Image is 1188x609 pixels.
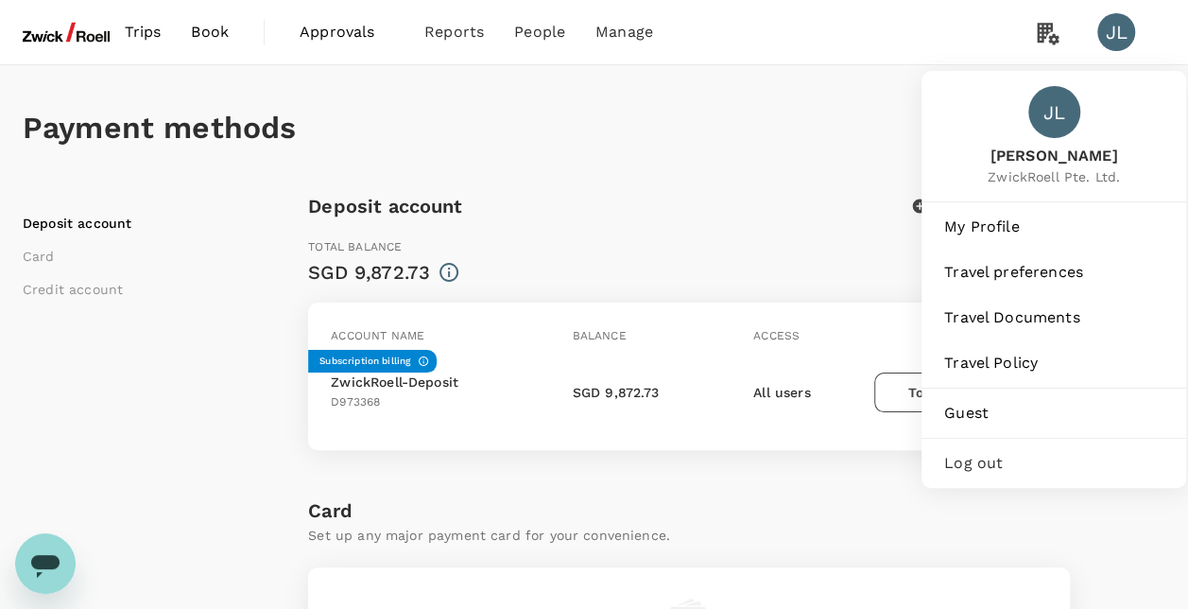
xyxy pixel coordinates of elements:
[308,191,462,221] h6: Deposit account
[23,247,259,266] li: Card
[308,240,402,253] span: Total balance
[308,496,1070,526] h6: Card
[1097,13,1135,51] div: JL
[191,21,229,43] span: Book
[944,261,1163,284] span: Travel preferences
[944,452,1163,475] span: Log out
[125,21,162,43] span: Trips
[929,206,1179,248] a: My Profile
[573,329,627,342] span: Balance
[944,352,1163,374] span: Travel Policy
[23,111,1165,146] h1: Payment methods
[514,21,565,43] span: People
[913,198,1070,215] button: Add deposit account
[595,21,653,43] span: Manage
[15,533,76,594] iframe: Button to launch messaging window
[331,395,380,409] span: D973368
[988,167,1120,186] span: ZwickRoell Pte. Ltd.
[308,257,430,287] div: SGD 9,872.73
[23,11,110,53] img: ZwickRoell Pte. Ltd.
[929,392,1179,434] a: Guest
[929,342,1179,384] a: Travel Policy
[944,216,1163,238] span: My Profile
[300,21,394,43] span: Approvals
[929,443,1179,484] div: Log out
[753,329,800,342] span: Access
[573,383,660,402] p: SGD 9,872.73
[308,526,1070,545] p: Set up any major payment card for your convenience.
[929,297,1179,339] a: Travel Documents
[23,214,259,233] li: Deposit account
[929,252,1179,293] a: Travel preferences
[944,306,1163,329] span: Travel Documents
[331,373,458,391] p: ZwickRoell-Deposit
[753,385,810,400] span: All users
[424,21,484,43] span: Reports
[1028,86,1080,138] div: JL
[874,373,988,412] button: Top up
[944,402,1163,425] span: Guest
[988,146,1120,167] span: [PERSON_NAME]
[23,280,259,299] li: Credit account
[331,329,424,342] span: Account name
[319,354,410,369] h6: Subscription billing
